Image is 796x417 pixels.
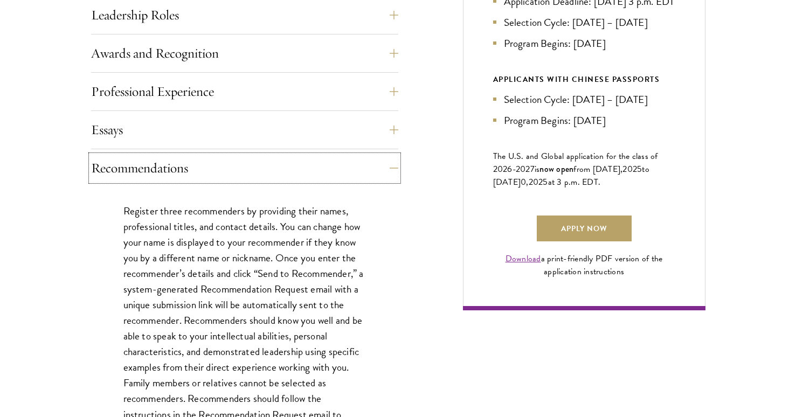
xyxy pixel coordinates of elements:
[622,163,637,176] span: 202
[529,176,543,189] span: 202
[91,2,398,28] button: Leadership Roles
[493,150,658,176] span: The U.S. and Global application for the class of 202
[513,163,530,176] span: -202
[91,40,398,66] button: Awards and Recognition
[537,216,632,241] a: Apply Now
[543,176,548,189] span: 5
[506,252,541,265] a: Download
[526,176,528,189] span: ,
[521,176,526,189] span: 0
[91,79,398,105] button: Professional Experience
[493,113,675,128] li: Program Begins: [DATE]
[493,163,649,189] span: to [DATE]
[493,252,675,278] div: a print-friendly PDF version of the application instructions
[493,92,675,107] li: Selection Cycle: [DATE] – [DATE]
[507,163,512,176] span: 6
[530,163,535,176] span: 7
[637,163,642,176] span: 5
[493,73,675,86] div: APPLICANTS WITH CHINESE PASSPORTS
[493,36,675,51] li: Program Begins: [DATE]
[548,176,601,189] span: at 3 p.m. EDT.
[573,163,622,176] span: from [DATE],
[535,163,540,176] span: is
[91,155,398,181] button: Recommendations
[539,163,573,175] span: now open
[91,117,398,143] button: Essays
[493,15,675,30] li: Selection Cycle: [DATE] – [DATE]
